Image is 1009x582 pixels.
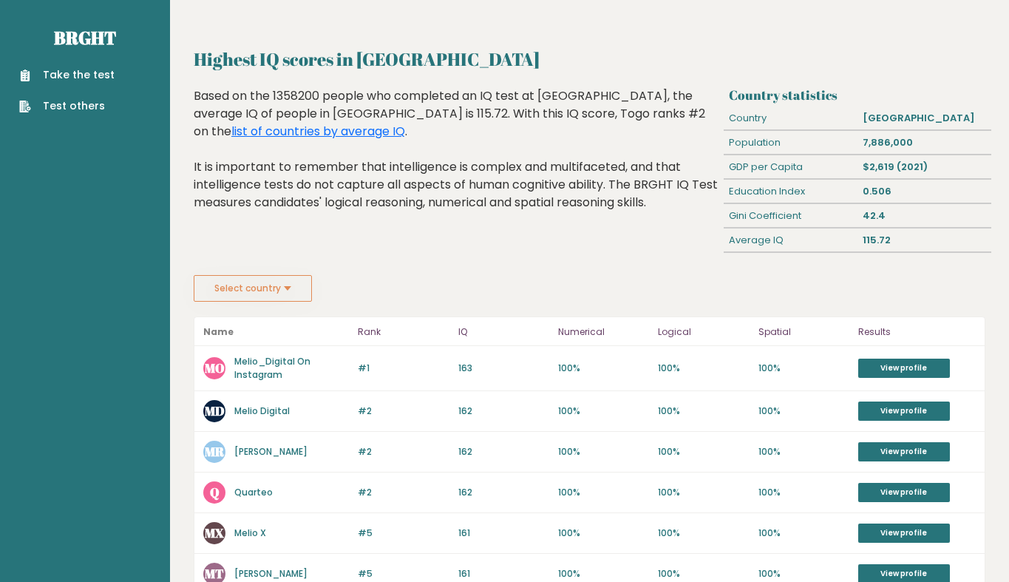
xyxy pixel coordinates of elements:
a: Test others [19,98,115,114]
a: Take the test [19,67,115,83]
a: Melio Digital [234,405,290,417]
text: MO [205,359,225,376]
a: list of countries by average IQ [231,123,405,140]
p: #1 [358,362,449,375]
p: #2 [358,405,449,418]
p: 100% [758,405,849,418]
a: Brght [54,26,116,50]
div: Gini Coefficient [724,204,857,228]
p: 100% [558,405,649,418]
p: 100% [658,527,749,540]
div: Based on the 1358200 people who completed an IQ test at [GEOGRAPHIC_DATA], the average IQ of peop... [194,87,718,234]
text: MD [205,402,225,419]
text: MT [205,565,224,582]
p: 161 [458,567,549,581]
p: 100% [658,362,749,375]
b: Name [203,325,234,338]
a: Quarteo [234,486,273,498]
div: Population [724,131,857,155]
div: [GEOGRAPHIC_DATA] [857,106,991,130]
div: GDP per Capita [724,155,857,179]
p: Numerical [558,323,649,341]
p: IQ [458,323,549,341]
p: #2 [358,486,449,499]
p: 100% [758,527,849,540]
div: Country [724,106,857,130]
div: 42.4 [857,204,991,228]
p: 100% [758,362,849,375]
h3: Country statistics [729,87,985,103]
p: 161 [458,527,549,540]
a: View profile [858,524,950,543]
div: Education Index [724,180,857,203]
p: Rank [358,323,449,341]
p: Results [858,323,976,341]
p: 100% [758,445,849,459]
div: 7,886,000 [857,131,991,155]
text: MX [205,524,225,541]
a: View profile [858,359,950,378]
p: 162 [458,405,549,418]
p: 100% [658,486,749,499]
p: 163 [458,362,549,375]
button: Select country [194,275,312,302]
p: #5 [358,527,449,540]
a: [PERSON_NAME] [234,567,308,580]
a: View profile [858,442,950,461]
text: MR [205,443,225,460]
p: 100% [558,567,649,581]
p: 100% [558,445,649,459]
p: #2 [358,445,449,459]
p: 162 [458,486,549,499]
p: #5 [358,567,449,581]
p: 162 [458,445,549,459]
div: Average IQ [724,229,857,252]
p: 100% [658,445,749,459]
p: 100% [558,486,649,499]
h2: Highest IQ scores in [GEOGRAPHIC_DATA] [194,46,985,72]
a: View profile [858,483,950,502]
div: $2,619 (2021) [857,155,991,179]
p: 100% [558,527,649,540]
div: 115.72 [857,229,991,252]
div: 0.506 [857,180,991,203]
a: [PERSON_NAME] [234,445,308,458]
p: 100% [758,567,849,581]
a: View profile [858,402,950,421]
p: Spatial [758,323,849,341]
a: Melio X [234,527,266,539]
p: 100% [758,486,849,499]
text: Q [210,484,220,501]
p: 100% [658,405,749,418]
p: 100% [558,362,649,375]
p: 100% [658,567,749,581]
p: Logical [658,323,749,341]
a: Melio_Digital On Instagram [234,355,310,381]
